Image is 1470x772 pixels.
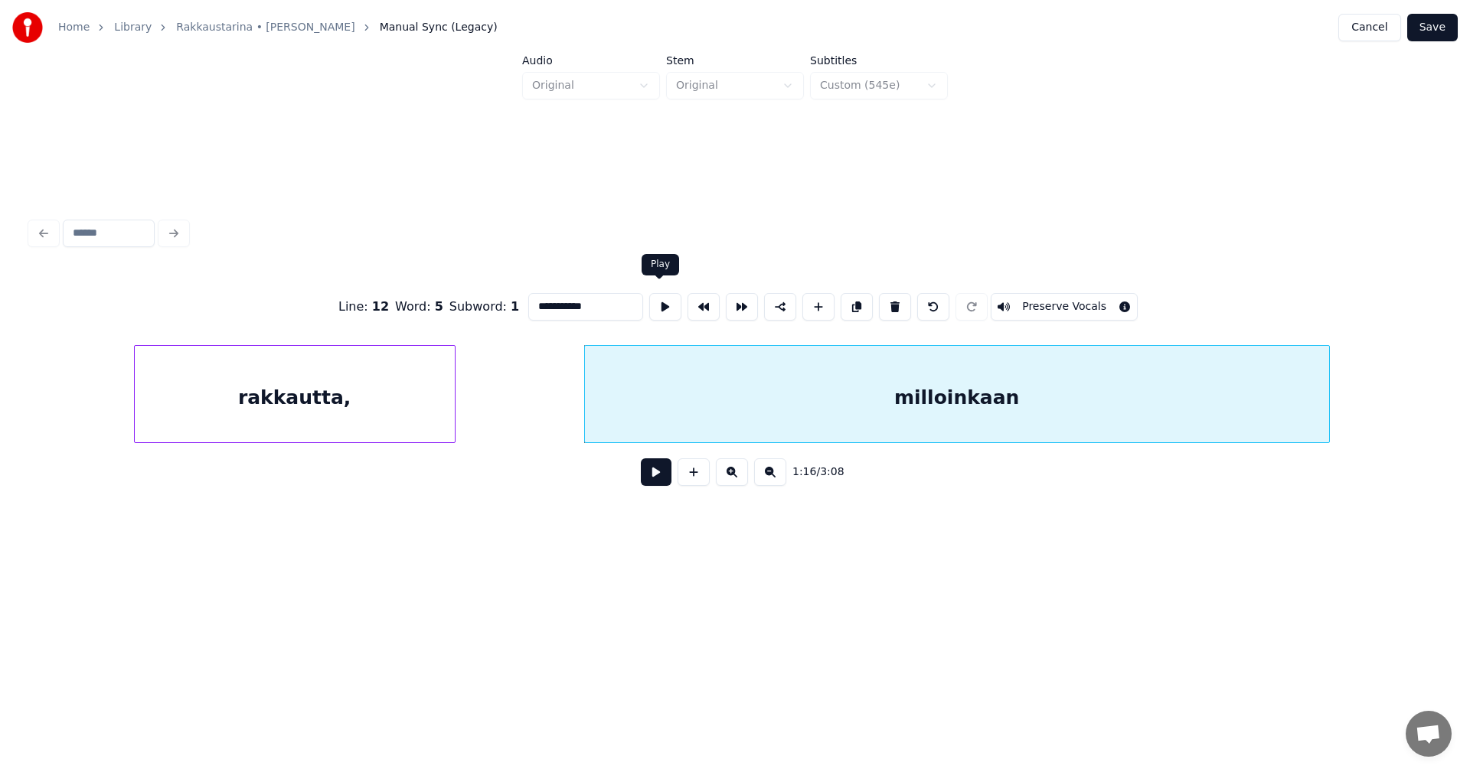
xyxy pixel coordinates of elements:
[58,20,90,35] a: Home
[792,464,816,480] span: 1:16
[435,299,443,314] span: 5
[338,298,389,316] div: Line :
[114,20,152,35] a: Library
[651,259,670,271] div: Play
[666,55,804,66] label: Stem
[511,299,519,314] span: 1
[792,464,829,480] div: /
[820,464,844,480] span: 3:08
[395,298,443,316] div: Word :
[810,55,948,66] label: Subtitles
[58,20,498,35] nav: breadcrumb
[380,20,498,35] span: Manual Sync (Legacy)
[12,12,43,43] img: youka
[1407,14,1458,41] button: Save
[1406,711,1452,757] div: Avoin keskustelu
[1338,14,1400,41] button: Cancel
[449,298,519,316] div: Subword :
[522,55,660,66] label: Audio
[991,293,1138,321] button: Toggle
[176,20,354,35] a: Rakkaustarina • [PERSON_NAME]
[372,299,389,314] span: 12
